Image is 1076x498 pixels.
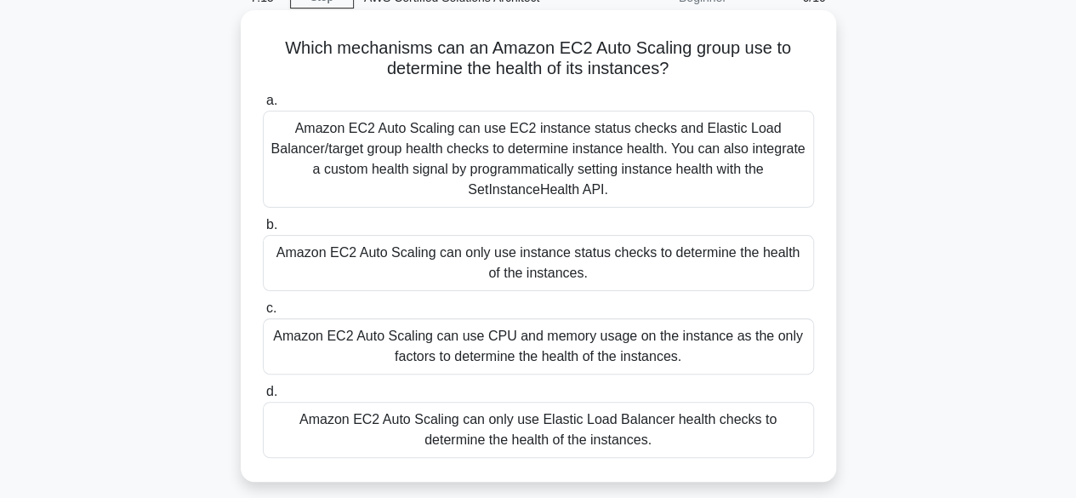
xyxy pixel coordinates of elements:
[266,384,277,398] span: d.
[263,111,814,208] div: Amazon EC2 Auto Scaling can use EC2 instance status checks and Elastic Load Balancer/target group...
[261,37,816,80] h5: Which mechanisms can an Amazon EC2 Auto Scaling group use to determine the health of its instances?
[263,318,814,375] div: Amazon EC2 Auto Scaling can use CPU and memory usage on the instance as the only factors to deter...
[263,235,814,291] div: Amazon EC2 Auto Scaling can only use instance status checks to determine the health of the instan...
[263,402,814,458] div: Amazon EC2 Auto Scaling can only use Elastic Load Balancer health checks to determine the health ...
[266,93,277,107] span: a.
[266,301,276,315] span: c.
[266,217,277,232] span: b.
